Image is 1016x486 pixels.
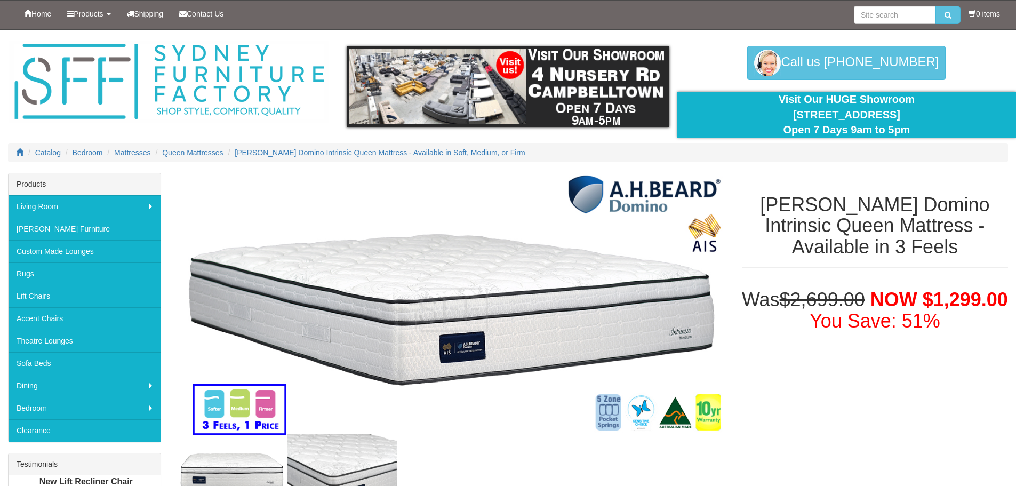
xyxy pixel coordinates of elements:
[235,148,525,157] a: [PERSON_NAME] Domino Intrinsic Queen Mattress - Available in Soft, Medium, or Firm
[31,10,51,18] span: Home
[9,285,161,307] a: Lift Chairs
[16,1,59,27] a: Home
[114,148,150,157] a: Mattresses
[119,1,172,27] a: Shipping
[9,173,161,195] div: Products
[134,10,164,18] span: Shipping
[9,375,161,397] a: Dining
[854,6,935,24] input: Site search
[9,330,161,352] a: Theatre Lounges
[9,41,329,123] img: Sydney Furniture Factory
[9,195,161,218] a: Living Room
[742,289,1008,331] h1: Was
[187,10,223,18] span: Contact Us
[9,307,161,330] a: Accent Chairs
[969,9,1000,19] li: 0 items
[780,289,865,310] del: $2,699.00
[810,310,940,332] font: You Save: 51%
[35,148,61,157] a: Catalog
[9,218,161,240] a: [PERSON_NAME] Furniture
[9,419,161,442] a: Clearance
[39,477,133,486] b: New Lift Recliner Chair
[685,92,1008,138] div: Visit Our HUGE Showroom [STREET_ADDRESS] Open 7 Days 9am to 5pm
[162,148,223,157] a: Queen Mattresses
[9,240,161,262] a: Custom Made Lounges
[870,289,1008,310] span: NOW $1,299.00
[347,46,669,127] img: showroom.gif
[73,148,103,157] a: Bedroom
[9,453,161,475] div: Testimonials
[9,397,161,419] a: Bedroom
[742,194,1008,258] h1: [PERSON_NAME] Domino Intrinsic Queen Mattress - Available in 3 Feels
[9,262,161,285] a: Rugs
[74,10,103,18] span: Products
[9,352,161,375] a: Sofa Beds
[171,1,231,27] a: Contact Us
[59,1,118,27] a: Products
